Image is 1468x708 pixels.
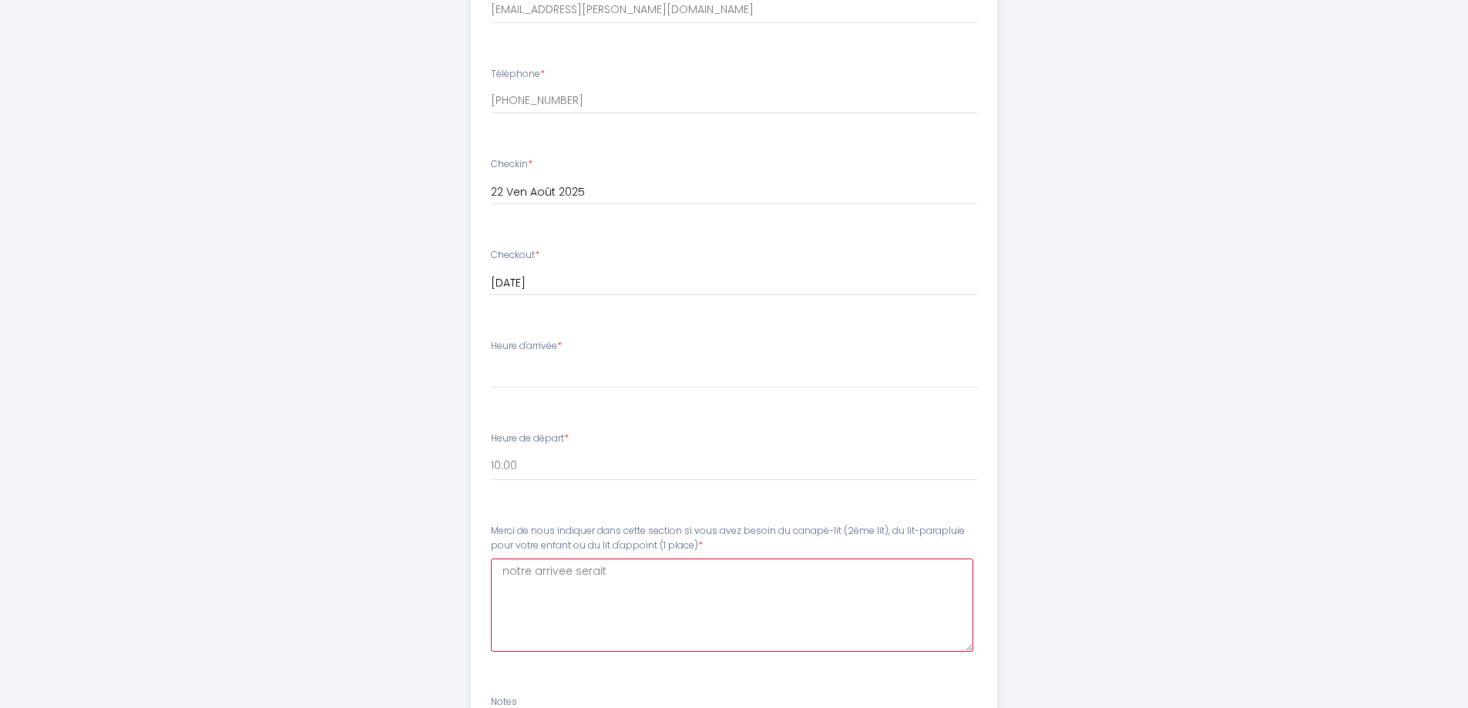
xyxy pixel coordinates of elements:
label: Checkout [491,248,539,263]
label: Checkin [491,157,532,172]
label: Heure de départ [491,431,569,446]
label: Merci de nous indiquer dans cette section si vous avez besoin du canapé-lit (2ème lit), du lit-pa... [491,524,977,553]
label: Téléphone [491,67,545,82]
label: Heure d'arrivée [491,339,562,354]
